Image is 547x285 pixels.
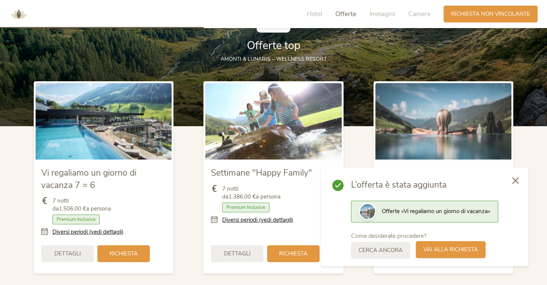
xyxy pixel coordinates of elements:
[224,250,251,258] span: Dettagli
[451,10,530,18] span: Richiesta non vincolante
[36,83,172,160] img: Vi regaliamo un giorno di vacanza 7 = 6
[382,207,490,215] span: Offerte «Vi regaliamo un giorno di vacanza»
[205,83,341,160] img: Settimane "Happy Family"
[52,197,111,213] span: 7 notti da a persona
[222,203,269,212] span: Premium Inclusive
[109,250,138,258] span: Richiesta
[247,38,300,53] span: Offerte top
[279,250,308,258] span: Richiesta
[351,232,426,240] span: Come desiderate procedere?
[52,215,100,224] span: Premium Inclusive
[52,228,124,236] a: Diversi periodi (vedi dettagli)
[351,179,498,191] span: L’offerta è stata aggiunta
[7,11,30,16] a: AMONTI & LUNARIS Wellnessresort
[423,246,478,254] span: Vai alla richiesta
[360,204,375,219] img: Preview
[408,10,430,18] span: Camere
[381,167,501,191] span: Offerte «Vi regaliamo un giorno di vacanza»
[54,250,81,258] span: Dettagli
[335,10,356,18] span: Offerte
[41,167,136,191] span: Vi regaliamo un giorno di vacanza 7 = 6
[221,55,327,63] span: AMONTI & LUNARIS – wellness resort
[7,3,30,25] img: AMONTI & LUNARIS Wellnessresort
[222,185,281,201] span: 7 notti da a persona
[307,10,322,18] span: Hotel
[369,10,395,18] span: Immagini
[59,205,86,212] b: 1.506,00 €
[222,216,293,224] a: Diversi periodi (vedi dettagli)
[359,246,403,254] span: Cerca ancora
[375,83,511,160] img: Offerte «Vi regaliamo un giorno di vacanza»
[229,193,256,200] b: 1.386,00 €
[211,167,312,179] span: Settimane "Happy Family"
